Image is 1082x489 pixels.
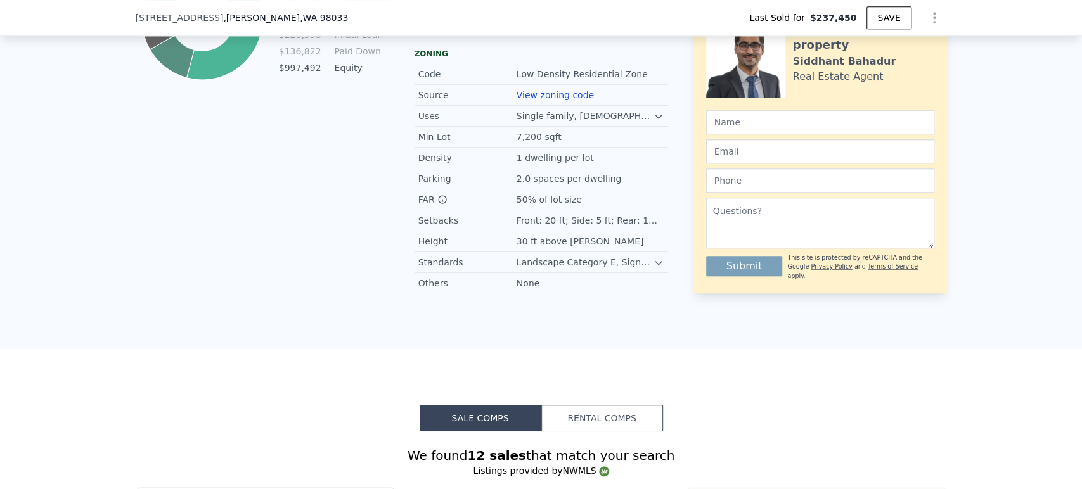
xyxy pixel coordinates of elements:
div: Height [418,235,517,248]
div: Others [418,277,517,289]
button: SAVE [866,6,911,29]
div: Siddhant Bahadur [793,54,896,69]
div: 30 ft above [PERSON_NAME] [517,235,647,248]
td: Paid Down [332,44,389,58]
div: Code [418,68,517,80]
input: Phone [706,168,934,193]
div: Density [418,151,517,164]
div: Real Estate Agent [793,69,884,84]
div: Listings provided by NWMLS [136,464,947,477]
a: Terms of Service [868,263,918,270]
div: Front: 20 ft; Side: 5 ft; Rear: 10 ft [517,214,664,227]
div: 1 dwelling per lot [517,151,596,164]
div: Zoning [415,49,668,59]
div: 50% of lot size [517,193,584,206]
a: Privacy Policy [811,263,852,270]
div: Standards [418,256,517,269]
div: Low Density Residential Zone [517,68,650,80]
td: Equity [332,61,389,75]
button: Show Options [922,5,947,30]
div: Source [418,89,517,101]
input: Email [706,139,934,163]
span: $237,450 [810,11,857,24]
div: Landscape Category E, Sign Category A [517,256,654,269]
button: Submit [706,256,783,276]
td: $136,822 [269,44,321,58]
a: View zoning code [517,90,594,100]
div: 2.0 spaces per dwelling [517,172,624,185]
div: Single family, [DEMOGRAPHIC_DATA], community facilities. [517,110,654,122]
div: Parking [418,172,517,185]
div: We found that match your search [136,447,947,464]
div: None [517,277,543,289]
div: Uses [418,110,517,122]
div: This site is protected by reCAPTCHA and the Google and apply. [787,253,934,281]
div: Min Lot [418,130,517,143]
span: , WA 98033 [300,13,348,23]
img: NWMLS Logo [599,466,609,476]
span: , [PERSON_NAME] [223,11,348,24]
input: Name [706,110,934,134]
div: 7,200 sqft [517,130,564,143]
button: Rental Comps [541,405,663,431]
span: Last Sold for [749,11,810,24]
button: Sale Comps [420,405,541,431]
div: Setbacks [418,214,517,227]
div: FAR [418,193,517,206]
strong: 12 sales [467,448,526,463]
td: $997,492 [269,61,321,75]
span: [STREET_ADDRESS] [136,11,224,24]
